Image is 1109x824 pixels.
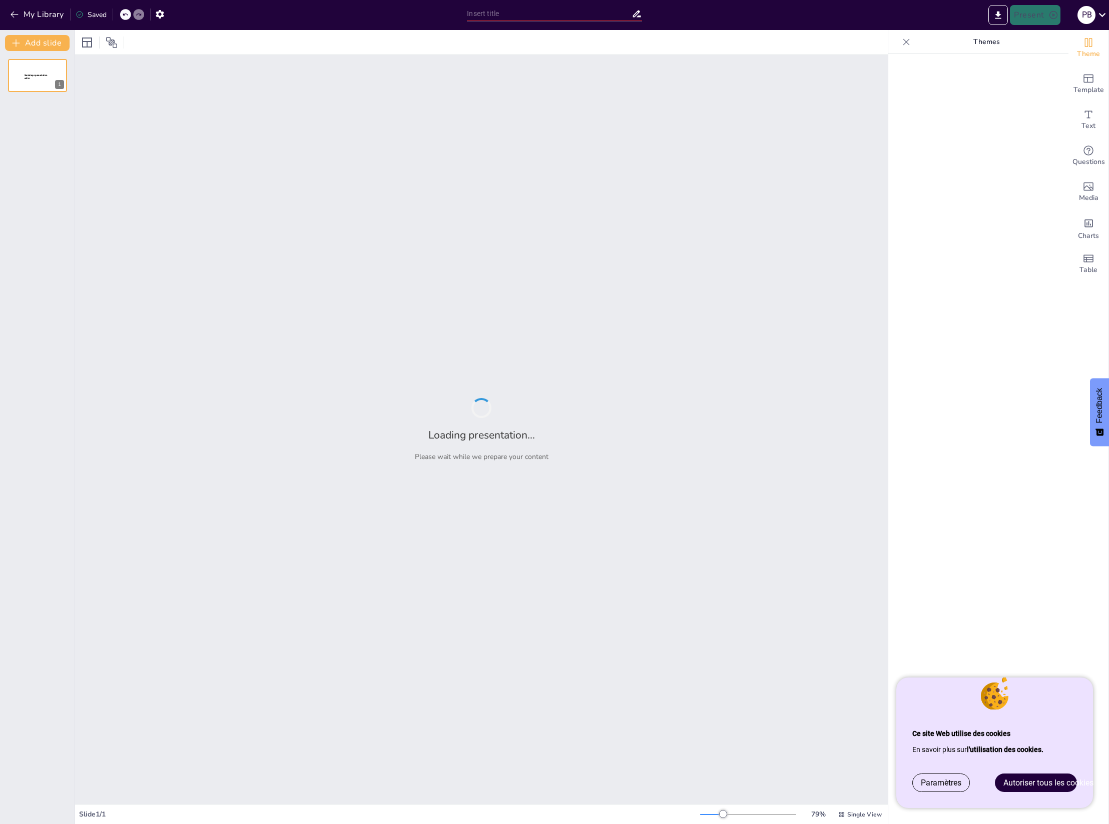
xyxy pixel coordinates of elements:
span: Text [1081,120,1095,131]
button: P B [1077,5,1095,25]
span: Theme [1077,48,1100,59]
div: 1 [8,59,67,92]
span: Feedback [1095,388,1104,423]
span: Paramètres [921,778,961,787]
div: Add ready made slides [1068,66,1108,102]
div: Add images, graphics, shapes or video [1068,174,1108,210]
span: Position [106,36,118,48]
div: 1 [55,80,64,89]
div: Slide 1 / 1 [79,809,700,819]
p: Please wait while we prepare your content [415,452,548,461]
div: Add charts and graphs [1068,210,1108,246]
div: Add a table [1068,246,1108,282]
div: 79 % [806,809,830,819]
div: Add text boxes [1068,102,1108,138]
input: Insert title [467,6,631,21]
div: P B [1077,6,1095,24]
h2: Loading presentation... [428,428,535,442]
span: Sendsteps presentation editor [25,74,48,79]
button: Feedback - Show survey [1090,378,1109,446]
div: Layout [79,34,95,50]
div: Saved [76,10,107,19]
strong: Ce site Web utilise des cookies [912,729,1010,737]
span: Charts [1078,230,1099,241]
span: Single View [847,810,882,818]
button: Present [1010,5,1060,25]
a: l'utilisation des cookies. [967,745,1043,753]
span: Template [1073,84,1104,95]
span: Questions [1072,156,1105,167]
button: My Library [8,6,68,22]
p: Themes [914,30,1058,54]
span: Autoriser tous les cookies [1003,778,1093,787]
a: Autoriser tous les cookies [995,774,1101,791]
span: Media [1079,192,1098,203]
span: Table [1079,264,1097,275]
button: Add slide [5,35,70,51]
button: Export to PowerPoint [988,5,1008,25]
a: Paramètres [913,774,969,791]
div: Change the overall theme [1068,30,1108,66]
div: Get real-time input from your audience [1068,138,1108,174]
p: En savoir plus sur [912,741,1077,757]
